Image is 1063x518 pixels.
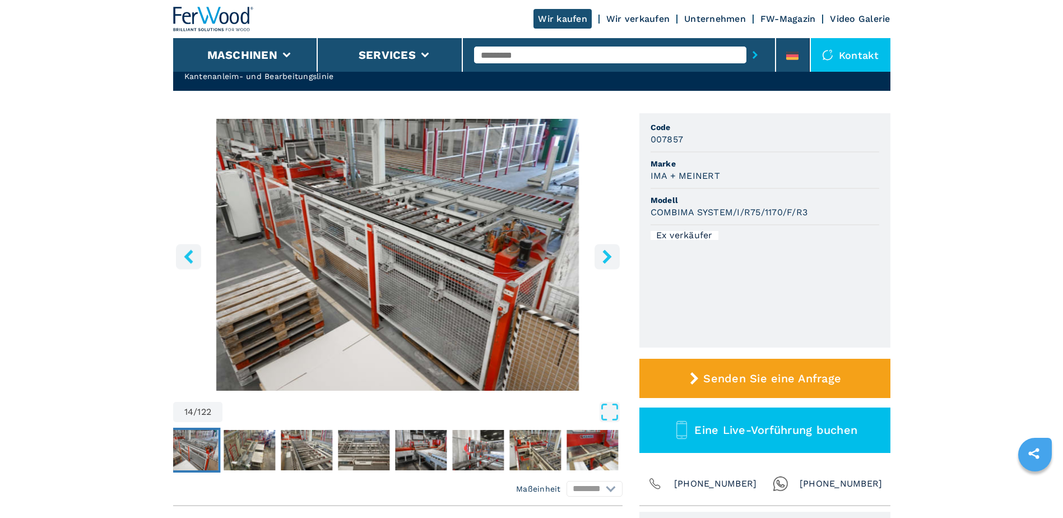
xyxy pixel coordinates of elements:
[359,48,416,62] button: Services
[450,428,506,473] button: Go to Slide 19
[651,158,879,169] span: Marke
[1015,468,1055,510] iframe: Chat
[639,408,890,453] button: Eine Live-Vorführung buchen
[197,408,211,417] span: 122
[703,372,841,385] span: Senden Sie eine Anfrage
[184,408,194,417] span: 14
[830,13,890,24] a: Video Galerie
[516,483,561,494] em: Maßeinheit
[225,402,620,422] button: Open Fullscreen
[338,430,389,470] img: c17ac5a321d1c6d979b6e81422e52d44
[564,428,620,473] button: Go to Slide 21
[746,42,764,68] button: submit-button
[166,430,218,470] img: 6e62beeea6b2d5d64459234ca7300e99
[674,476,757,492] span: [PHONE_NUMBER]
[533,9,592,29] a: Wir kaufen
[224,430,275,470] img: 07bb9a8c031522c1abfe0074623cb244
[184,71,566,82] h2: Kantenanleim- und Bearbeitungslinie
[281,430,332,470] img: 9f634773e5f84ca5125aad833d921ec8
[651,122,879,133] span: Code
[393,428,449,473] button: Go to Slide 18
[176,244,201,269] button: left-button
[173,119,623,391] img: Kantenanleim- und Bearbeitungslinie IMA + MEINERT COMBIMA SYSTEM/I/R75/1170/F/R3
[606,13,670,24] a: Wir verkaufen
[164,428,220,473] button: Go to Slide 14
[621,428,677,473] button: Go to Slide 22
[822,49,833,61] img: Kontakt
[395,430,447,470] img: cbdd2c69c06341541b92eb54f7f3d476
[193,408,197,417] span: /
[173,119,623,391] div: Go to Slide 14
[773,476,788,492] img: Whatsapp
[509,430,561,470] img: fc4317917025d6c8c2a98184164226b8
[567,430,618,470] img: c90b19d90855d94eb530c67aa65c3ff7
[684,13,746,24] a: Unternehmen
[639,359,890,398] button: Senden Sie eine Anfrage
[1020,440,1048,468] a: sharethis
[651,195,879,206] span: Modell
[647,476,663,492] img: Phone
[651,206,808,219] h3: COMBIMA SYSTEM/I/R75/1170/F/R3
[221,428,277,473] button: Go to Slide 15
[694,423,857,437] span: Eine Live-Vorführung buchen
[173,7,254,31] img: Ferwood
[760,13,816,24] a: FW-Magazin
[651,231,718,240] div: Ex verkäufer
[595,244,620,269] button: right-button
[651,133,684,146] h3: 007857
[651,169,720,182] h3: IMA + MEINERT
[207,48,277,62] button: Maschinen
[811,38,890,72] div: Kontakt
[336,428,392,473] button: Go to Slide 17
[800,476,883,492] span: [PHONE_NUMBER]
[452,430,504,470] img: 347ba68504acc534b3207bf23c5e298b
[278,428,335,473] button: Go to Slide 16
[507,428,563,473] button: Go to Slide 20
